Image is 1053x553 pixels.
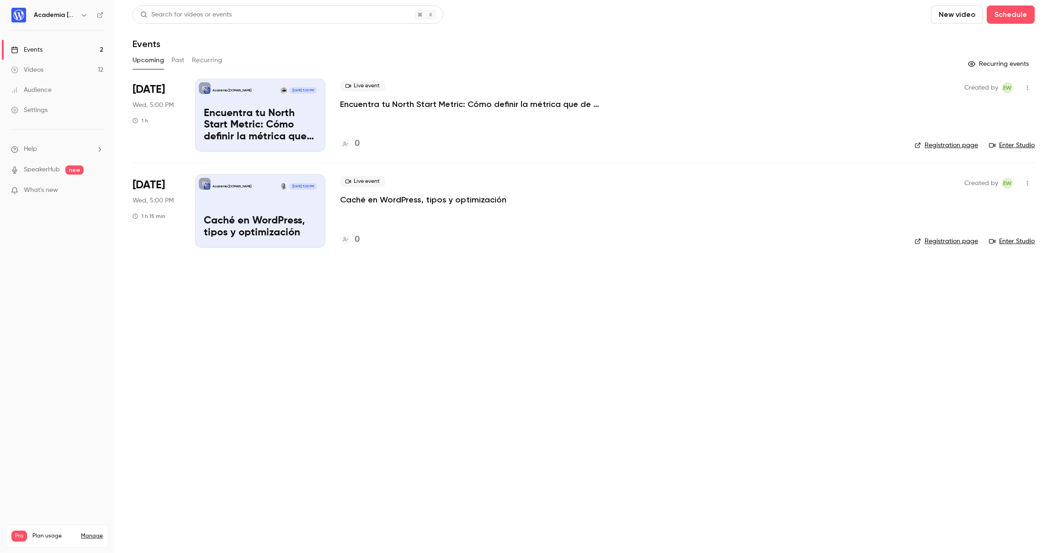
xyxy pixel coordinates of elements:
span: Help [24,144,37,154]
h4: 0 [355,234,360,246]
p: Encuentra tu North Start Metric: Cómo definir la métrica que de verdad mueve el crecimiento de un... [204,108,317,143]
span: Live event [340,80,385,91]
img: Pablo Moratinos [281,87,287,94]
a: Manage [81,532,103,540]
span: Created by [964,178,998,189]
a: Caché en WordPress, tipos y optimización [340,194,506,205]
a: Enter Studio [989,141,1035,150]
div: 1 h [133,117,148,124]
span: [DATE] [133,178,165,192]
span: EW [1003,82,1011,93]
span: Wed, 5:00 PM [133,101,174,110]
div: Videos [11,65,43,74]
span: new [65,165,84,175]
span: Pro [11,531,27,542]
div: Audience [11,85,52,95]
li: help-dropdown-opener [11,144,103,154]
iframe: Noticeable Trigger [92,186,103,195]
a: Encuentra tu North Start Metric: Cómo definir la métrica que de verdad mueve el crecimiento de un... [340,99,614,110]
button: Recurring [192,53,223,68]
div: Sep 17 Wed, 5:00 PM (Atlantic/Canary) [133,174,181,247]
a: 0 [340,234,360,246]
span: [DATE] [133,82,165,97]
img: Carlos Longarela [281,183,287,190]
a: Enter Studio [989,237,1035,246]
span: What's new [24,186,58,195]
button: New video [931,5,983,24]
p: Academia [DOMAIN_NAME] [213,88,251,93]
h1: Events [133,38,160,49]
a: SpeakerHub [24,165,60,175]
a: Registration page [915,141,978,150]
p: Caché en WordPress, tipos y optimización [204,215,317,239]
a: Encuentra tu North Start Metric: Cómo definir la métrica que de verdad mueve el crecimiento de un... [195,79,325,152]
span: [DATE] 5:00 PM [289,87,316,94]
span: ES WPCOM [1002,178,1013,189]
button: Recurring events [964,57,1035,71]
div: Sep 10 Wed, 5:00 PM (Atlantic/Canary) [133,79,181,152]
span: Created by [964,82,998,93]
div: 1 h 15 min [133,213,165,220]
button: Past [171,53,185,68]
button: Schedule [987,5,1035,24]
span: EW [1003,178,1011,189]
span: ES WPCOM [1002,82,1013,93]
div: Events [11,45,43,54]
p: Academia [DOMAIN_NAME] [213,184,251,189]
span: Wed, 5:00 PM [133,196,174,205]
img: Academia WordPress.com [11,8,26,22]
h4: 0 [355,138,360,150]
span: Plan usage [32,532,75,540]
div: Settings [11,106,48,115]
span: [DATE] 5:00 PM [289,183,316,190]
div: Search for videos or events [140,10,232,20]
a: Caché en WordPress, tipos y optimizaciónAcademia [DOMAIN_NAME]Carlos Longarela[DATE] 5:00 PMCaché... [195,174,325,247]
span: Live event [340,176,385,187]
a: Registration page [915,237,978,246]
h6: Academia [DOMAIN_NAME] [34,11,77,20]
a: 0 [340,138,360,150]
button: Upcoming [133,53,164,68]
